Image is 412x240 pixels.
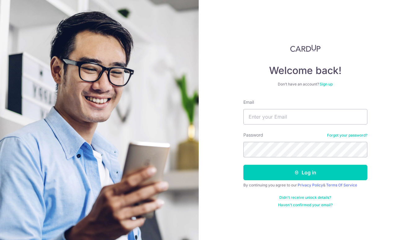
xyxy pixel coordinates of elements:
[243,99,254,105] label: Email
[290,45,321,52] img: CardUp Logo
[243,132,263,138] label: Password
[243,109,367,124] input: Enter your Email
[243,64,367,77] h4: Welcome back!
[243,82,367,87] div: Don’t have an account?
[278,203,333,207] a: Haven't confirmed your email?
[298,183,323,187] a: Privacy Policy
[279,195,331,200] a: Didn't receive unlock details?
[243,165,367,180] button: Log in
[327,133,367,138] a: Forgot your password?
[320,82,333,86] a: Sign up
[243,183,367,188] div: By continuing you agree to our &
[326,183,357,187] a: Terms Of Service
